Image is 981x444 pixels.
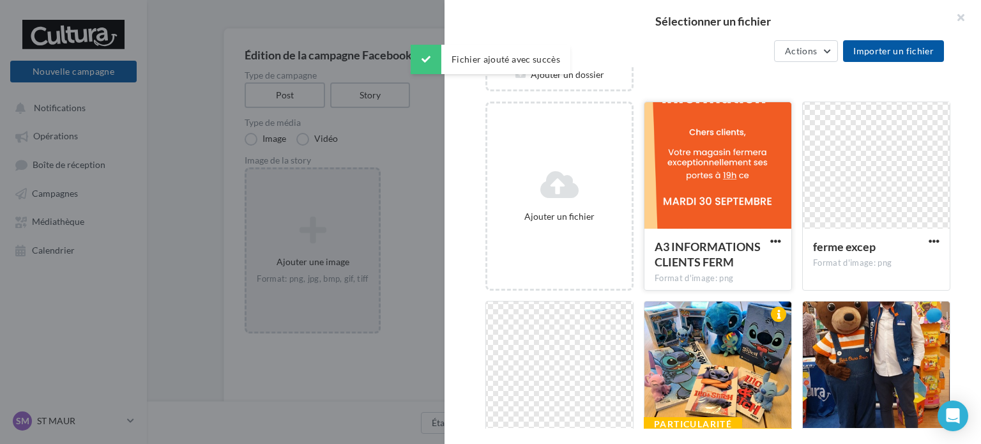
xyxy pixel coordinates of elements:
div: Ajouter un fichier [492,210,627,223]
button: Actions [774,40,838,62]
span: ferme excep [813,240,876,254]
div: Open Intercom Messenger [938,401,968,431]
div: Fichier ajouté avec succès [411,45,570,74]
span: A3 INFORMATIONS CLIENTS FERM [655,240,761,269]
div: Particularité [644,417,742,431]
span: Importer un fichier [853,45,934,56]
div: Format d'image: png [655,273,781,284]
div: Format d'image: png [813,257,939,269]
button: Importer un fichier [843,40,944,62]
span: Actions [785,45,817,56]
h2: Sélectionner un fichier [465,15,961,27]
